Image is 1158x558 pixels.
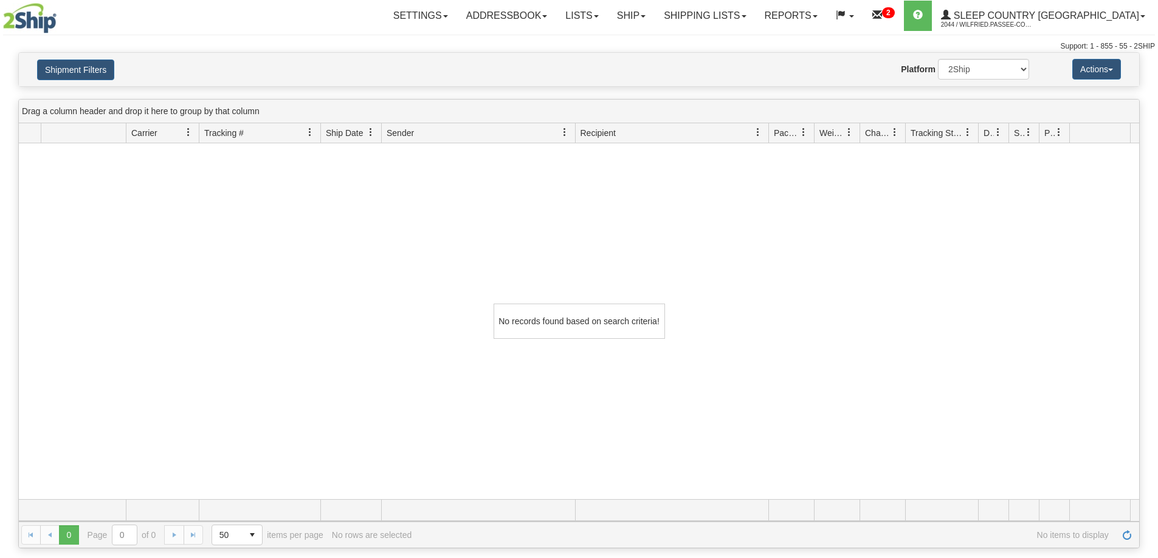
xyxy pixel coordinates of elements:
span: Page 0 [59,525,78,545]
a: Charge filter column settings [884,122,905,143]
a: Tracking Status filter column settings [957,122,978,143]
a: Recipient filter column settings [748,122,768,143]
span: Carrier [131,127,157,139]
iframe: chat widget [1130,217,1157,341]
label: Platform [901,63,936,75]
span: Charge [865,127,891,139]
a: Shipment Issues filter column settings [1018,122,1039,143]
a: Ship Date filter column settings [360,122,381,143]
a: Pickup Status filter column settings [1049,122,1069,143]
span: No items to display [420,530,1109,540]
a: Carrier filter column settings [178,122,199,143]
a: Packages filter column settings [793,122,814,143]
div: No records found based on search criteria! [494,304,665,339]
span: Tracking # [204,127,244,139]
img: logo2044.jpg [3,3,57,33]
button: Shipment Filters [37,60,114,80]
span: select [243,525,262,545]
a: 2 [863,1,904,31]
div: Support: 1 - 855 - 55 - 2SHIP [3,41,1155,52]
span: Sender [387,127,414,139]
span: Shipment Issues [1014,127,1024,139]
button: Actions [1072,59,1121,80]
a: Delivery Status filter column settings [988,122,1008,143]
span: items per page [212,525,323,545]
span: 2044 / Wilfried.Passee-Coutrin [941,19,1032,31]
span: Recipient [581,127,616,139]
a: Ship [608,1,655,31]
a: Addressbook [457,1,557,31]
span: Delivery Status [984,127,994,139]
span: Sleep Country [GEOGRAPHIC_DATA] [951,10,1139,21]
a: Sleep Country [GEOGRAPHIC_DATA] 2044 / Wilfried.Passee-Coutrin [932,1,1154,31]
a: Reports [756,1,827,31]
span: Page of 0 [88,525,156,545]
a: Shipping lists [655,1,755,31]
a: Tracking # filter column settings [300,122,320,143]
span: 50 [219,529,235,541]
a: Weight filter column settings [839,122,860,143]
span: Weight [819,127,845,139]
span: Tracking Status [911,127,963,139]
span: Packages [774,127,799,139]
sup: 2 [882,7,895,18]
div: grid grouping header [19,100,1139,123]
span: Ship Date [326,127,363,139]
a: Sender filter column settings [554,122,575,143]
a: Lists [556,1,607,31]
div: No rows are selected [332,530,412,540]
a: Settings [384,1,457,31]
span: Page sizes drop down [212,525,263,545]
span: Pickup Status [1044,127,1055,139]
a: Refresh [1117,525,1137,545]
